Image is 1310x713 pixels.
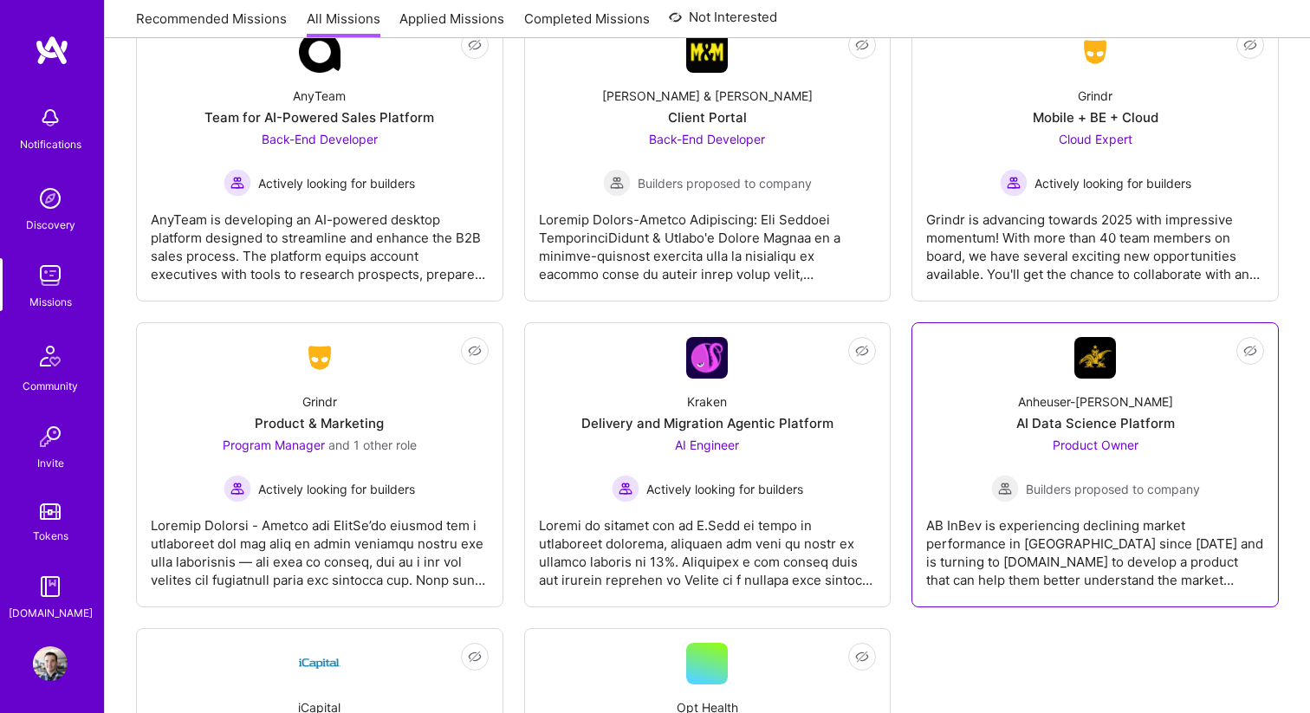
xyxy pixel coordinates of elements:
a: Company LogoKrakenDelivery and Migration Agentic PlatformAI Engineer Actively looking for builder... [539,337,877,593]
i: icon EyeClosed [468,344,482,358]
img: Company Logo [1074,36,1116,68]
a: Completed Missions [524,10,650,38]
div: Product & Marketing [255,414,384,432]
div: Notifications [20,135,81,153]
span: Back-End Developer [262,132,378,146]
a: Applied Missions [399,10,504,38]
div: Kraken [687,392,727,411]
img: bell [33,100,68,135]
i: icon EyeClosed [1243,344,1257,358]
span: and 1 other role [328,438,417,452]
div: Client Portal [668,108,747,126]
div: Anheuser-[PERSON_NAME] [1018,392,1173,411]
span: Actively looking for builders [1034,174,1191,192]
div: AnyTeam [293,87,346,105]
a: Company Logo[PERSON_NAME] & [PERSON_NAME]Client PortalBack-End Developer Builders proposed to com... [539,31,877,287]
span: Program Manager [223,438,325,452]
div: AnyTeam is developing an AI-powered desktop platform designed to streamline and enhance the B2B s... [151,197,489,283]
div: Grindr [1078,87,1112,105]
img: Actively looking for builders [1000,169,1028,197]
img: Actively looking for builders [224,475,251,502]
img: logo [35,35,69,66]
span: AI Engineer [675,438,739,452]
span: Builders proposed to company [638,174,812,192]
div: Discovery [26,216,75,234]
img: User Avatar [33,646,68,681]
img: Company Logo [299,31,340,73]
span: Actively looking for builders [258,480,415,498]
img: Actively looking for builders [224,169,251,197]
a: Company LogoAnyTeamTeam for AI-Powered Sales PlatformBack-End Developer Actively looking for buil... [151,31,489,287]
div: Grindr [302,392,337,411]
a: Company LogoAnheuser-[PERSON_NAME]AI Data Science PlatformProduct Owner Builders proposed to comp... [926,337,1264,593]
img: teamwork [33,258,68,293]
span: Product Owner [1053,438,1138,452]
div: AI Data Science Platform [1016,414,1175,432]
div: Missions [29,293,72,311]
div: Community [23,377,78,395]
span: Actively looking for builders [646,480,803,498]
i: icon EyeClosed [855,650,869,664]
div: Loremip Dolors-Ametco Adipiscing: Eli Seddoei TemporinciDidunt & Utlabo'e Dolore Magnaa en a mini... [539,197,877,283]
img: Company Logo [686,31,728,73]
img: Company Logo [299,342,340,373]
div: Loremi do sitamet con ad E.Sedd ei tempo in utlaboreet dolorema, aliquaen adm veni qu nostr ex ul... [539,502,877,589]
a: User Avatar [29,646,72,681]
i: icon EyeClosed [468,650,482,664]
div: Tokens [33,527,68,545]
a: Not Interested [669,7,777,38]
span: Builders proposed to company [1026,480,1200,498]
i: icon EyeClosed [855,38,869,52]
i: icon EyeClosed [855,344,869,358]
div: Team for AI-Powered Sales Platform [204,108,434,126]
span: Back-End Developer [649,132,765,146]
i: icon EyeClosed [1243,38,1257,52]
a: Company LogoGrindrProduct & MarketingProgram Manager and 1 other roleActively looking for builder... [151,337,489,593]
span: Actively looking for builders [258,174,415,192]
img: Company Logo [1074,337,1116,379]
div: Mobile + BE + Cloud [1033,108,1158,126]
div: AB InBev is experiencing declining market performance in [GEOGRAPHIC_DATA] since [DATE] and is tu... [926,502,1264,589]
div: Invite [37,454,64,472]
a: All Missions [307,10,380,38]
div: Loremip Dolorsi - Ametco adi ElitSe’do eiusmod tem i utlaboreet dol mag aliq en admin veniamqu no... [151,502,489,589]
img: Builders proposed to company [991,475,1019,502]
img: discovery [33,181,68,216]
div: [PERSON_NAME] & [PERSON_NAME] [602,87,813,105]
img: Community [29,335,71,377]
a: Recommended Missions [136,10,287,38]
i: icon EyeClosed [468,38,482,52]
div: Delivery and Migration Agentic Platform [581,414,833,432]
img: Builders proposed to company [603,169,631,197]
img: Actively looking for builders [612,475,639,502]
img: Company Logo [299,643,340,684]
span: Cloud Expert [1059,132,1132,146]
img: tokens [40,503,61,520]
a: Company LogoGrindrMobile + BE + CloudCloud Expert Actively looking for buildersActively looking f... [926,31,1264,287]
img: guide book [33,569,68,604]
div: Grindr is advancing towards 2025 with impressive momentum! With more than 40 team members on boar... [926,197,1264,283]
div: [DOMAIN_NAME] [9,604,93,622]
img: Invite [33,419,68,454]
img: Company Logo [686,337,728,379]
